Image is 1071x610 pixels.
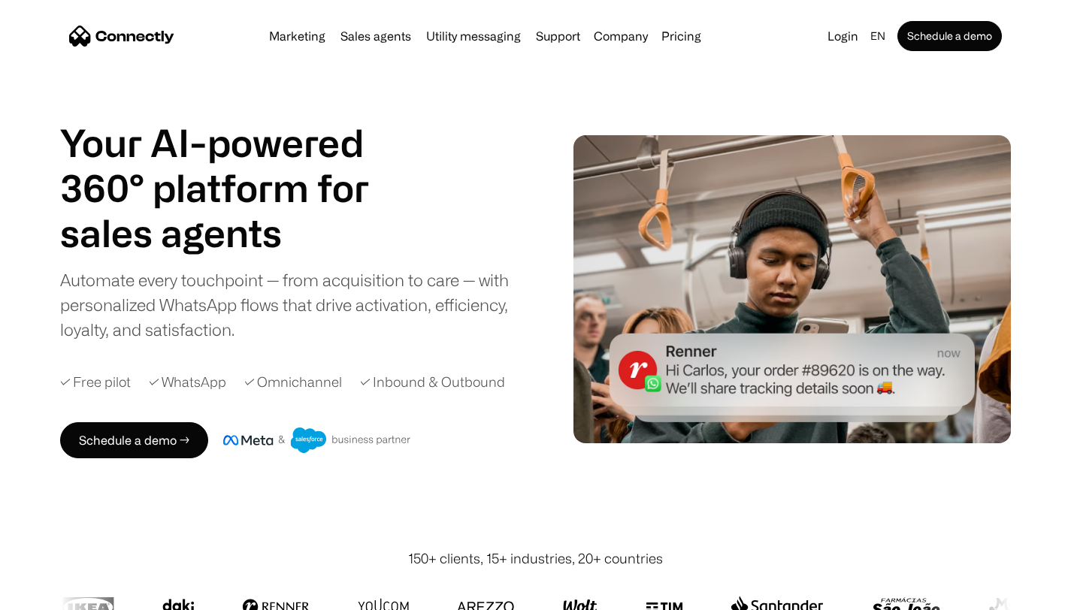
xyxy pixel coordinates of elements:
div: en [864,26,894,47]
div: ✓ Omnichannel [244,372,342,392]
h1: Your AI-powered 360° platform for [60,120,406,210]
div: 150+ clients, 15+ industries, 20+ countries [408,548,663,569]
a: Schedule a demo → [60,422,208,458]
a: Pricing [655,30,707,42]
h1: sales agents [60,210,406,255]
a: Marketing [263,30,331,42]
div: ✓ Inbound & Outbound [360,372,505,392]
div: ✓ Free pilot [60,372,131,392]
a: Schedule a demo [897,21,1002,51]
div: Automate every touchpoint — from acquisition to care — with personalized WhatsApp flows that driv... [60,267,530,342]
ul: Language list [30,584,90,605]
div: en [870,26,885,47]
img: Meta and Salesforce business partner badge. [223,427,411,453]
div: carousel [60,210,406,255]
a: home [69,25,174,47]
a: Utility messaging [420,30,527,42]
a: Support [530,30,586,42]
div: Company [594,26,648,47]
div: Company [589,26,652,47]
a: Login [821,26,864,47]
a: Sales agents [334,30,417,42]
aside: Language selected: English [15,582,90,605]
div: ✓ WhatsApp [149,372,226,392]
div: 1 of 4 [60,210,406,255]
